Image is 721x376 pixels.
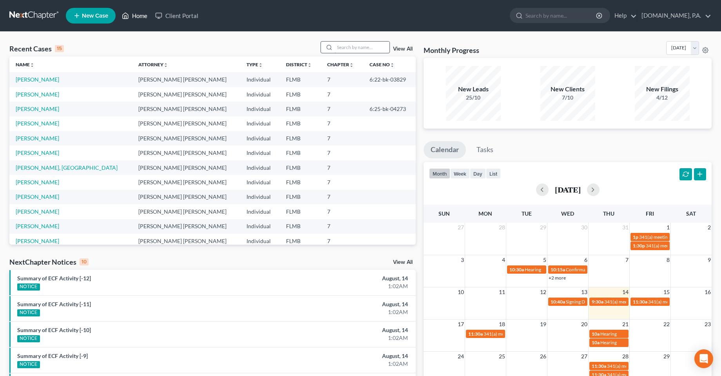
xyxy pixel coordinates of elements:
[540,85,595,94] div: New Clients
[501,255,506,265] span: 4
[694,349,713,368] div: Open Intercom Messenger
[335,42,389,53] input: Search by name...
[457,320,465,329] span: 17
[424,45,479,55] h3: Monthly Progress
[246,62,263,67] a: Typeunfold_more
[390,63,395,67] i: unfold_more
[460,255,465,265] span: 3
[468,331,483,337] span: 11:30a
[321,190,363,204] td: 7
[663,320,670,329] span: 22
[321,204,363,219] td: 7
[424,141,466,158] a: Calendar
[132,102,240,116] td: [PERSON_NAME] [PERSON_NAME]
[280,145,321,160] td: FLMB
[498,320,506,329] span: 18
[457,223,465,232] span: 27
[240,204,280,219] td: Individual
[280,190,321,204] td: FLMB
[283,282,408,290] div: 1:02AM
[55,45,64,52] div: 15
[321,219,363,234] td: 7
[607,363,638,369] span: 341(a) meeting
[280,131,321,145] td: FLMB
[16,164,118,171] a: [PERSON_NAME], [GEOGRAPHIC_DATA]
[446,94,501,102] div: 25/10
[30,63,34,67] i: unfold_more
[17,352,88,359] a: Summary of ECF Activity [-9]
[446,85,501,94] div: New Leads
[621,352,629,361] span: 28
[646,243,677,249] span: 341(a) meeting
[450,168,470,179] button: week
[592,299,603,305] span: 9:30a
[132,87,240,102] td: [PERSON_NAME] [PERSON_NAME]
[132,234,240,248] td: [PERSON_NAME] [PERSON_NAME]
[17,361,40,368] div: NOTICE
[321,145,363,160] td: 7
[646,210,654,217] span: Fri
[621,223,629,232] span: 31
[592,331,600,337] span: 10a
[363,102,416,116] td: 6:25-bk-04273
[240,102,280,116] td: Individual
[280,160,321,175] td: FLMB
[633,243,645,249] span: 1:30p
[393,46,413,52] a: View All
[16,223,59,229] a: [PERSON_NAME]
[638,9,711,23] a: [DOMAIN_NAME], P.A.
[280,234,321,248] td: FLMB
[539,352,547,361] span: 26
[283,334,408,342] div: 1:02AM
[132,160,240,175] td: [PERSON_NAME] [PERSON_NAME]
[438,210,450,217] span: Sun
[132,116,240,131] td: [PERSON_NAME] [PERSON_NAME]
[16,91,59,98] a: [PERSON_NAME]
[16,193,59,200] a: [PERSON_NAME]
[9,44,64,53] div: Recent Cases
[17,275,91,282] a: Summary of ECF Activity [-12]
[484,331,514,337] span: 341(a) meeting
[240,175,280,189] td: Individual
[283,352,408,360] div: August, 14
[561,210,574,217] span: Wed
[525,8,597,23] input: Search by name...
[321,234,363,248] td: 7
[240,131,280,145] td: Individual
[429,168,450,179] button: month
[704,287,712,297] span: 16
[280,72,321,87] td: FLMB
[525,267,541,272] span: Hearing
[621,320,629,329] span: 21
[17,283,40,291] div: NOTICE
[258,63,263,67] i: unfold_more
[580,223,588,232] span: 30
[280,102,321,116] td: FLMB
[80,258,89,265] div: 10
[132,72,240,87] td: [PERSON_NAME] [PERSON_NAME]
[16,105,59,112] a: [PERSON_NAME]
[580,352,588,361] span: 27
[280,116,321,131] td: FLMB
[580,320,588,329] span: 20
[663,352,670,361] span: 29
[17,301,91,307] a: Summary of ECF Activity [-11]
[151,9,202,23] a: Client Portal
[132,219,240,234] td: [PERSON_NAME] [PERSON_NAME]
[132,204,240,219] td: [PERSON_NAME] [PERSON_NAME]
[240,116,280,131] td: Individual
[16,76,59,83] a: [PERSON_NAME]
[16,62,34,67] a: Nameunfold_more
[132,131,240,145] td: [PERSON_NAME] [PERSON_NAME]
[566,267,610,272] span: Confirmation hearing
[321,175,363,189] td: 7
[633,234,638,240] span: 1p
[17,327,91,333] a: Summary of ECF Activity [-10]
[283,326,408,334] div: August, 14
[16,149,59,156] a: [PERSON_NAME]
[321,72,363,87] td: 7
[539,320,547,329] span: 19
[551,299,565,305] span: 10:40a
[707,255,712,265] span: 9
[555,185,581,194] h2: [DATE]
